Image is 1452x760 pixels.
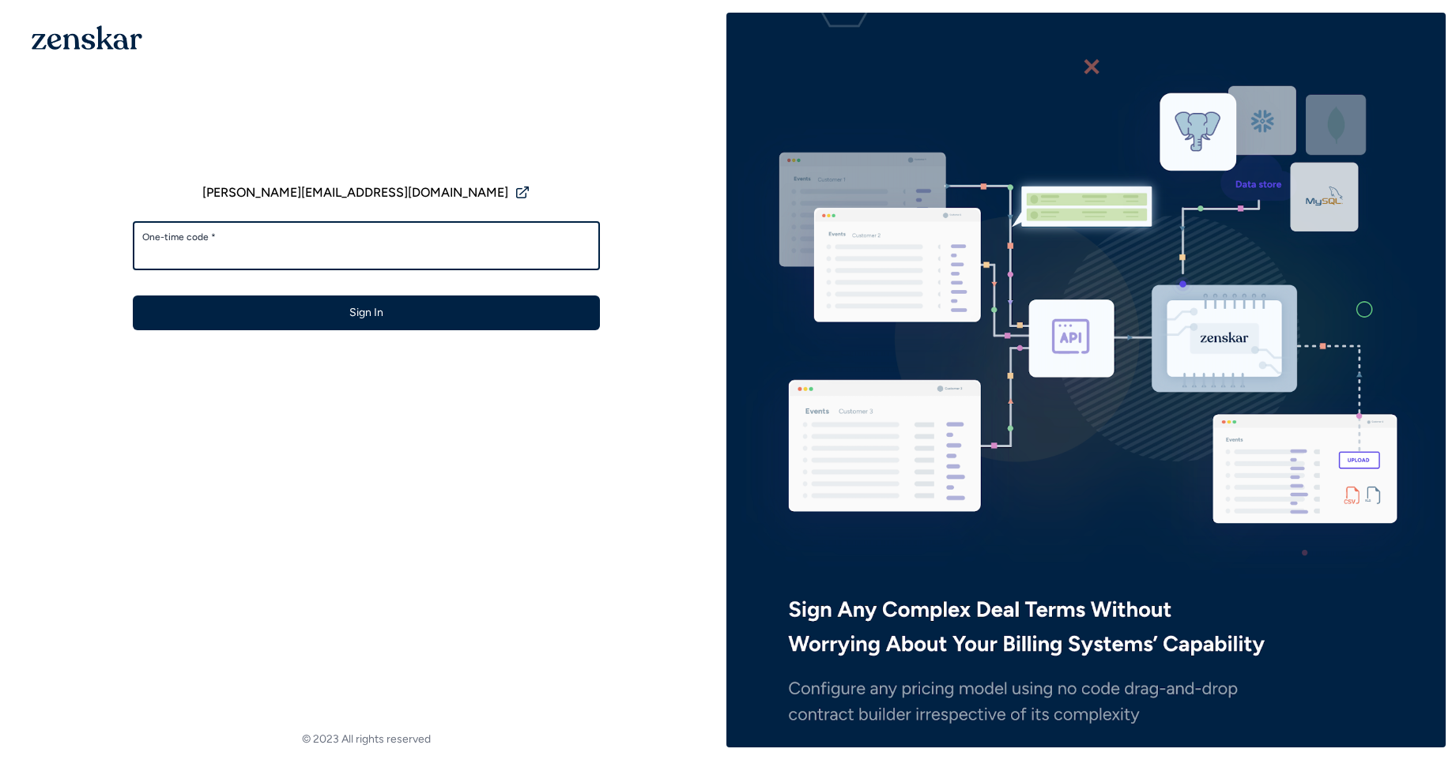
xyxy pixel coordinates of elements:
footer: © 2023 All rights reserved [6,732,726,747]
span: [PERSON_NAME][EMAIL_ADDRESS][DOMAIN_NAME] [202,183,508,202]
label: One-time code * [142,231,590,243]
button: Sign In [133,295,600,330]
img: 1OGAJ2xQqyY4LXKgY66KYq0eOWRCkrZdAb3gUhuVAqdWPZE9SRJmCz+oDMSn4zDLXe31Ii730ItAGKgCKgCCgCikA4Av8PJUP... [32,25,142,50]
